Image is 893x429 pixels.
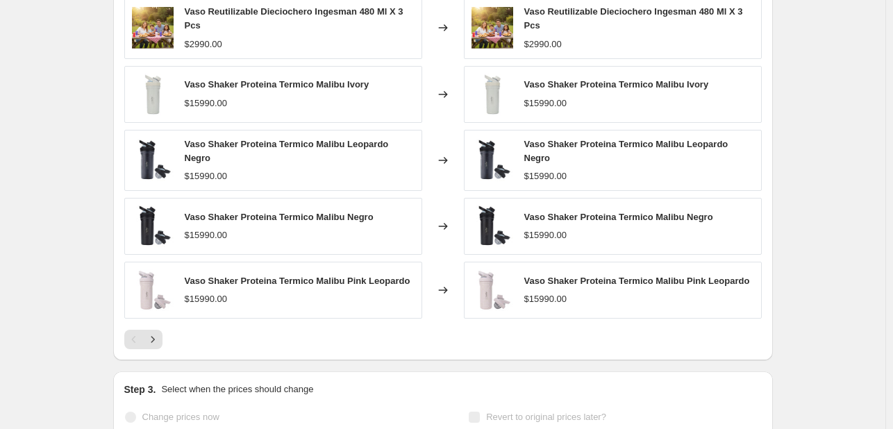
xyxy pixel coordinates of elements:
span: Change prices now [142,412,219,422]
img: 192464_80x.jpg [132,205,174,247]
div: $15990.00 [185,169,227,183]
span: Vaso Shaker Proteina Termico Malibu Ivory [524,79,709,90]
span: Vaso Shaker Proteina Termico Malibu Negro [185,212,374,222]
img: 192464_80x.jpg [471,205,513,247]
div: $2990.00 [185,37,222,51]
button: Next [143,330,162,349]
span: Vaso Shaker Proteina Termico Malibu Ivory [185,79,369,90]
span: Vaso Shaker Proteina Termico Malibu Leopardo Negro [524,139,728,163]
div: $15990.00 [185,228,227,242]
img: 192466_80x.jpg [471,74,513,115]
span: Revert to original prices later? [486,412,606,422]
span: Vaso Shaker Proteina Termico Malibu Pink Leopardo [185,276,410,286]
span: Vaso Reutilizable Dieciochero Ingesman 480 Ml X 3 Pcs [185,6,403,31]
nav: Pagination [124,330,162,349]
div: $15990.00 [185,292,227,306]
div: $2990.00 [524,37,562,51]
div: $15990.00 [185,96,227,110]
img: Gemini_Generated_Image_foyb30foyb30foyb_80x.png [471,7,513,49]
img: 192466_80x.jpg [132,74,174,115]
span: Vaso Shaker Proteina Termico Malibu Pink Leopardo [524,276,750,286]
h2: Step 3. [124,382,156,396]
div: $15990.00 [524,96,567,110]
img: Editable-Pink--Malibu_80x.jpg [132,269,174,311]
img: 192465_80x.jpg [471,140,513,181]
img: Gemini_Generated_Image_foyb30foyb30foyb_80x.png [132,7,174,49]
p: Select when the prices should change [161,382,313,396]
div: $15990.00 [524,292,567,306]
img: 192465_80x.jpg [132,140,174,181]
span: Vaso Shaker Proteina Termico Malibu Leopardo Negro [185,139,389,163]
div: $15990.00 [524,228,567,242]
span: Vaso Reutilizable Dieciochero Ingesman 480 Ml X 3 Pcs [524,6,743,31]
span: Vaso Shaker Proteina Termico Malibu Negro [524,212,713,222]
div: $15990.00 [524,169,567,183]
img: Editable-Pink--Malibu_80x.jpg [471,269,513,311]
